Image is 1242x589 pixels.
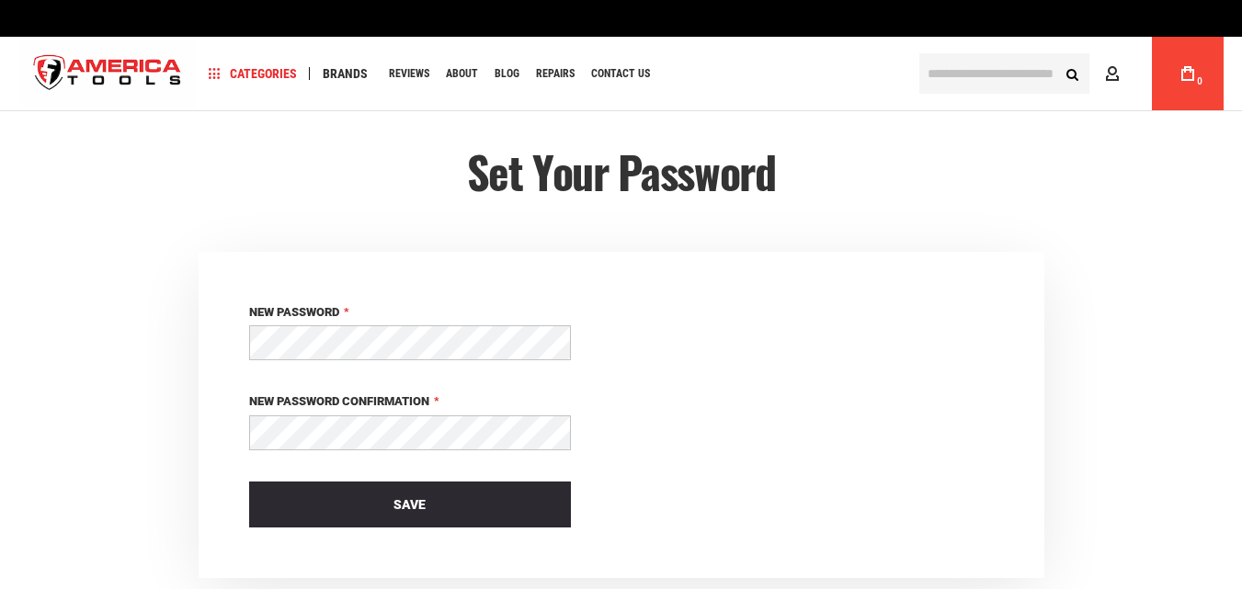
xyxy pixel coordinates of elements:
a: About [438,62,486,86]
span: Set Your Password [467,139,776,204]
span: New Password [249,305,339,319]
a: store logo [18,40,197,108]
a: Contact Us [583,62,658,86]
span: 0 [1197,76,1202,86]
a: Repairs [528,62,583,86]
span: Contact Us [591,68,650,79]
span: Repairs [536,68,575,79]
a: 0 [1170,37,1205,110]
span: New Password Confirmation [249,394,429,408]
span: Reviews [389,68,429,79]
span: About [446,68,478,79]
a: Reviews [381,62,438,86]
span: Blog [495,68,519,79]
a: Brands [314,62,376,86]
button: Search [1054,56,1089,91]
img: America Tools [18,40,197,108]
span: Brands [323,67,368,80]
a: Categories [200,62,305,86]
span: Categories [209,67,297,80]
a: Blog [486,62,528,86]
button: Save [249,481,571,527]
